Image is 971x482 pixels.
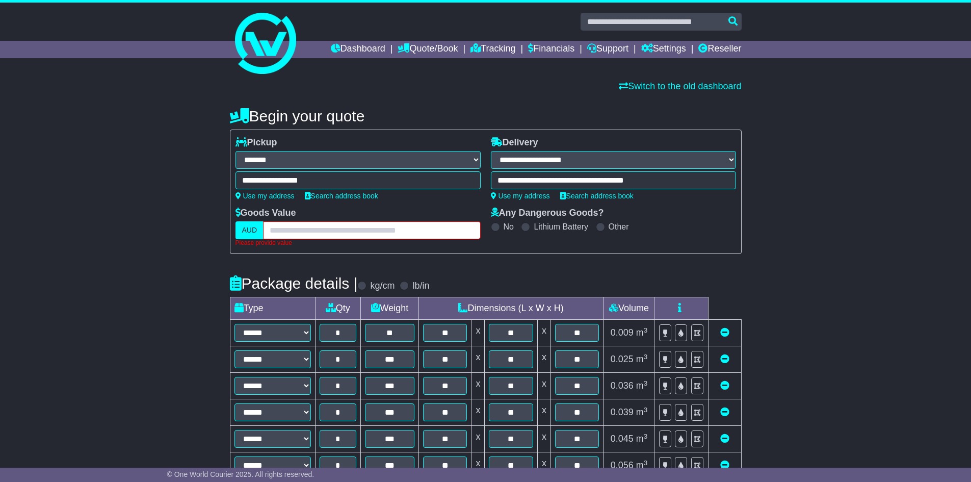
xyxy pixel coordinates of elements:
td: x [471,399,485,426]
td: x [471,426,485,452]
a: Settings [641,41,686,58]
td: Weight [360,297,418,320]
span: 0.036 [611,380,634,391]
a: Search address book [305,192,378,200]
label: AUD [235,221,264,239]
span: m [636,407,648,417]
a: Support [587,41,628,58]
label: lb/in [412,281,429,292]
span: m [636,380,648,391]
a: Remove this item [720,380,729,391]
h4: Begin your quote [230,108,742,124]
span: m [636,327,648,338]
sup: 3 [644,326,648,334]
div: Please provide value [235,239,481,246]
a: Remove this item [720,407,729,417]
a: Quote/Book [398,41,458,58]
h4: Package details | [230,275,358,292]
a: Search address book [560,192,634,200]
td: x [537,452,550,479]
td: Dimensions (L x W x H) [418,297,603,320]
td: Qty [315,297,360,320]
span: 0.039 [611,407,634,417]
sup: 3 [644,406,648,414]
a: Remove this item [720,354,729,364]
span: 0.009 [611,327,634,338]
span: m [636,434,648,444]
a: Remove this item [720,327,729,338]
span: 0.045 [611,434,634,444]
a: Financials [528,41,574,58]
span: 0.056 [611,460,634,470]
sup: 3 [644,459,648,467]
a: Dashboard [331,41,385,58]
a: Reseller [698,41,741,58]
label: Pickup [235,137,277,148]
label: Delivery [491,137,538,148]
td: x [537,373,550,399]
sup: 3 [644,353,648,361]
a: Remove this item [720,434,729,444]
td: x [471,346,485,373]
label: No [504,222,514,232]
sup: 3 [644,379,648,387]
sup: 3 [644,433,648,440]
a: Use my address [491,192,550,200]
label: Lithium Battery [534,222,588,232]
td: x [471,373,485,399]
td: x [537,399,550,426]
td: x [537,320,550,346]
a: Use my address [235,192,295,200]
td: Volume [603,297,654,320]
label: Goods Value [235,208,296,219]
span: 0.025 [611,354,634,364]
td: Type [230,297,315,320]
td: x [471,452,485,479]
label: Any Dangerous Goods? [491,208,604,219]
label: Other [609,222,629,232]
a: Tracking [470,41,515,58]
span: © One World Courier 2025. All rights reserved. [167,470,314,478]
td: x [537,426,550,452]
td: x [471,320,485,346]
label: kg/cm [370,281,395,292]
a: Switch to the old dashboard [619,81,741,91]
span: m [636,460,648,470]
span: m [636,354,648,364]
td: x [537,346,550,373]
a: Remove this item [720,460,729,470]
